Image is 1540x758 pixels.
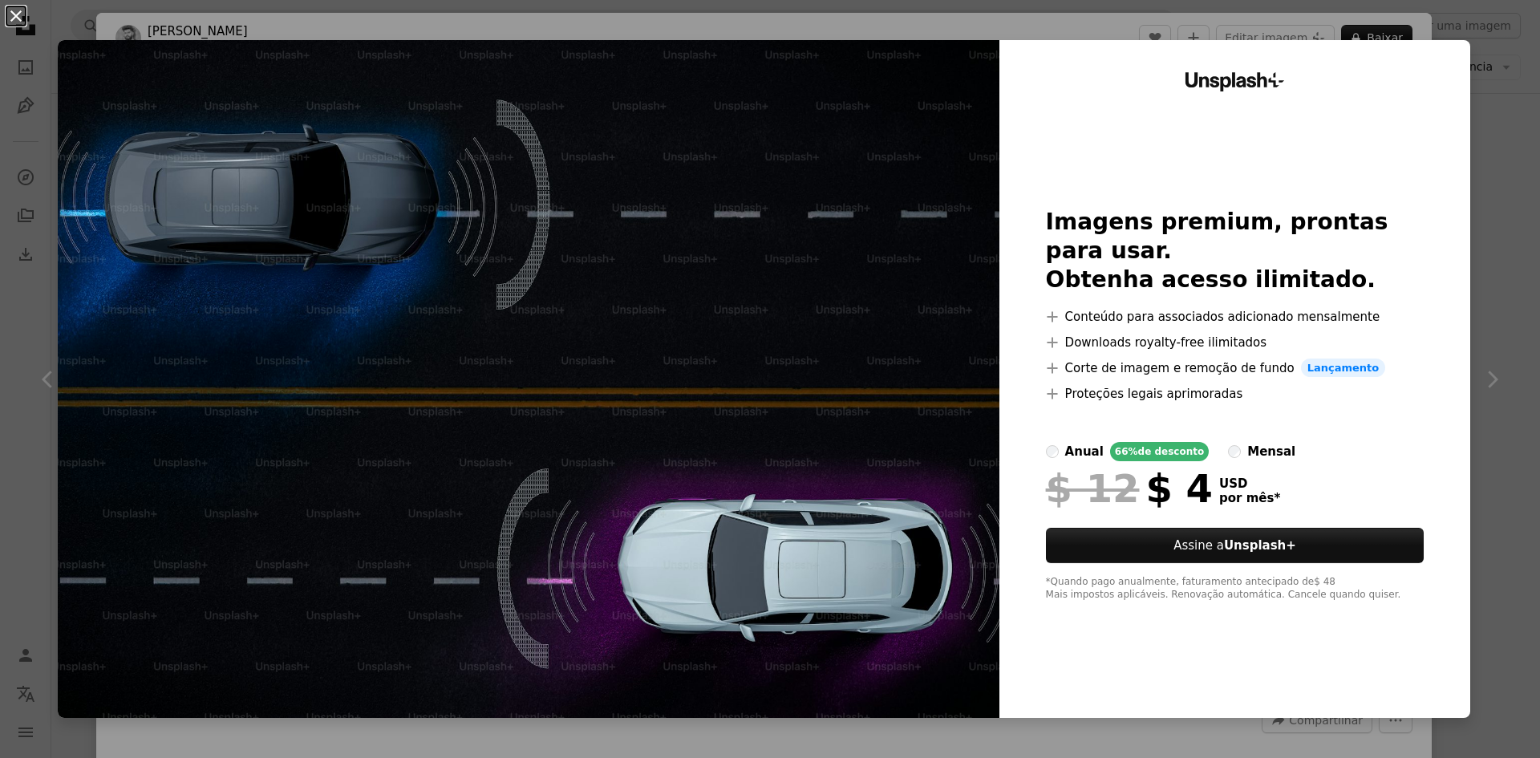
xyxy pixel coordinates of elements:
strong: Unsplash+ [1224,538,1296,553]
div: anual [1065,442,1104,461]
span: $ 12 [1046,468,1140,509]
span: USD [1219,476,1280,491]
div: 66% de desconto [1110,442,1209,461]
li: Corte de imagem e remoção de fundo [1046,359,1424,378]
li: Conteúdo para associados adicionado mensalmente [1046,307,1424,326]
h2: Imagens premium, prontas para usar. Obtenha acesso ilimitado. [1046,208,1424,294]
li: Downloads royalty-free ilimitados [1046,333,1424,352]
div: mensal [1247,442,1295,461]
div: $ 4 [1046,468,1213,509]
span: Lançamento [1301,359,1386,378]
input: anual66%de desconto [1046,445,1059,458]
div: *Quando pago anualmente, faturamento antecipado de $ 48 Mais impostos aplicáveis. Renovação autom... [1046,576,1424,602]
button: Assine aUnsplash+ [1046,528,1424,563]
input: mensal [1228,445,1241,458]
span: por mês * [1219,491,1280,505]
li: Proteções legais aprimoradas [1046,384,1424,403]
